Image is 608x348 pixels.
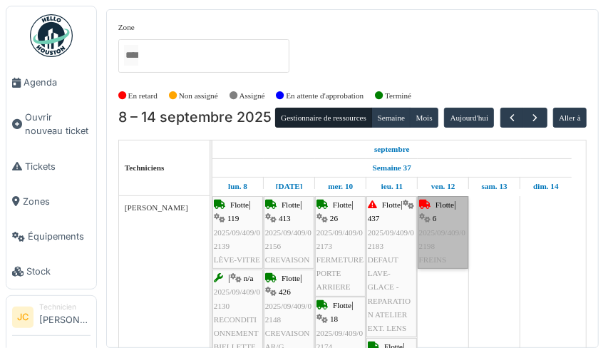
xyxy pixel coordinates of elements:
[26,265,91,278] span: Stock
[330,314,338,323] span: 18
[6,184,96,219] a: Zones
[227,214,239,222] span: 119
[330,214,338,222] span: 26
[377,178,406,195] a: 11 septembre 2025
[333,200,351,209] span: Flotte
[272,178,306,195] a: 9 septembre 2025
[279,214,291,222] span: 413
[523,108,547,128] button: Suivant
[239,90,265,102] label: Assigné
[39,302,91,332] li: [PERSON_NAME]
[6,254,96,289] a: Stock
[500,108,524,128] button: Précédent
[265,198,313,267] div: |
[265,228,311,250] span: 2025/09/409/02156
[428,178,459,195] a: 12 septembre 2025
[39,302,91,312] div: Technicien
[265,255,310,264] span: CREVAISON
[368,228,414,250] span: 2025/09/409/02183
[324,178,356,195] a: 10 septembre 2025
[282,274,300,282] span: Flotte
[125,203,188,212] span: [PERSON_NAME]
[382,200,401,209] span: Flotte
[275,108,372,128] button: Gestionnaire de ressources
[24,76,91,89] span: Agenda
[410,108,438,128] button: Mois
[6,100,96,148] a: Ouvrir nouveau ticket
[128,90,158,102] label: En retard
[333,301,351,309] span: Flotte
[279,287,291,296] span: 426
[25,160,91,173] span: Tickets
[478,178,511,195] a: 13 septembre 2025
[12,307,34,328] li: JC
[225,178,251,195] a: 8 septembre 2025
[118,109,272,126] h2: 8 – 14 septembre 2025
[444,108,494,128] button: Aujourd'hui
[371,108,411,128] button: Semaine
[125,163,165,172] span: Techniciens
[316,228,363,250] span: 2025/09/409/02173
[124,45,138,66] input: Tous
[286,90,364,102] label: En attente d'approbation
[6,149,96,184] a: Tickets
[30,14,73,57] img: Badge_color-CXgf-gQk.svg
[553,108,587,128] button: Aller à
[385,90,411,102] label: Terminé
[214,287,260,309] span: 2025/09/409/02130
[179,90,218,102] label: Non assigné
[371,140,413,158] a: 8 septembre 2025
[282,200,300,209] span: Flotte
[316,255,364,291] span: FERMETURE PORTE ARRIERE
[25,111,91,138] span: Ouvrir nouveau ticket
[28,230,91,243] span: Équipements
[6,65,96,100] a: Agenda
[530,178,562,195] a: 14 septembre 2025
[265,302,311,324] span: 2025/09/409/02148
[368,214,380,222] span: 437
[214,198,262,267] div: |
[369,159,415,177] a: Semaine 37
[6,219,96,254] a: Équipements
[316,198,364,294] div: |
[23,195,91,208] span: Zones
[368,198,416,335] div: |
[244,274,254,282] span: n/a
[368,255,411,332] span: DEFAUT LAVE-GLACE - REPARATION ATELIER EXT. LENS
[118,21,135,34] label: Zone
[12,302,91,336] a: JC Technicien[PERSON_NAME]
[214,255,260,264] span: LÈVE-VITRE
[230,200,249,209] span: Flotte
[214,228,260,250] span: 2025/09/409/02139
